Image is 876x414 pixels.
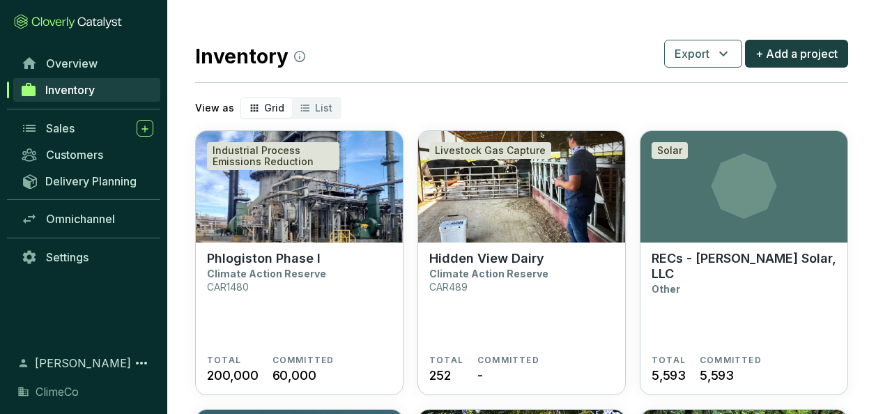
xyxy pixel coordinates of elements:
[429,142,551,159] div: Livestock Gas Capture
[272,366,316,385] span: 60,000
[14,52,160,75] a: Overview
[652,142,688,159] div: Solar
[35,355,131,371] span: [PERSON_NAME]
[207,268,326,279] p: Climate Action Reserve
[745,40,848,68] button: + Add a project
[652,283,680,295] p: Other
[45,174,137,188] span: Delivery Planning
[652,366,686,385] span: 5,593
[14,207,160,231] a: Omnichannel
[195,101,234,115] p: View as
[477,355,539,366] span: COMMITTED
[45,83,95,97] span: Inventory
[272,355,335,366] span: COMMITTED
[315,102,332,114] span: List
[207,366,259,385] span: 200,000
[14,169,160,192] a: Delivery Planning
[13,78,160,102] a: Inventory
[240,97,341,119] div: segmented control
[207,281,249,293] p: CAR1480
[196,131,403,243] img: Phlogiston Phase I
[264,102,284,114] span: Grid
[207,355,241,366] span: TOTAL
[46,121,75,135] span: Sales
[640,130,848,395] a: SolarRECs - [PERSON_NAME] Solar, LLCOtherTOTAL5,593COMMITTED5,593
[429,355,463,366] span: TOTAL
[417,130,626,395] a: Hidden View DairyLivestock Gas CaptureHidden View DairyClimate Action ReserveCAR489TOTAL252COMMIT...
[755,45,838,62] span: + Add a project
[652,251,836,282] p: RECs - [PERSON_NAME] Solar, LLC
[652,355,686,366] span: TOTAL
[700,366,734,385] span: 5,593
[429,268,548,279] p: Climate Action Reserve
[46,56,98,70] span: Overview
[207,142,339,170] div: Industrial Process Emissions Reduction
[700,355,762,366] span: COMMITTED
[46,250,89,264] span: Settings
[46,148,103,162] span: Customers
[429,251,544,266] p: Hidden View Dairy
[429,366,450,385] span: 252
[195,42,305,71] h2: Inventory
[675,45,709,62] span: Export
[195,130,404,395] a: Phlogiston Phase IIndustrial Process Emissions ReductionPhlogiston Phase IClimate Action ReserveC...
[36,383,79,400] span: ClimeCo
[207,251,321,266] p: Phlogiston Phase I
[429,281,468,293] p: CAR489
[664,40,742,68] button: Export
[418,131,625,243] img: Hidden View Dairy
[477,366,483,385] span: -
[14,245,160,269] a: Settings
[46,212,115,226] span: Omnichannel
[14,143,160,167] a: Customers
[14,116,160,140] a: Sales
